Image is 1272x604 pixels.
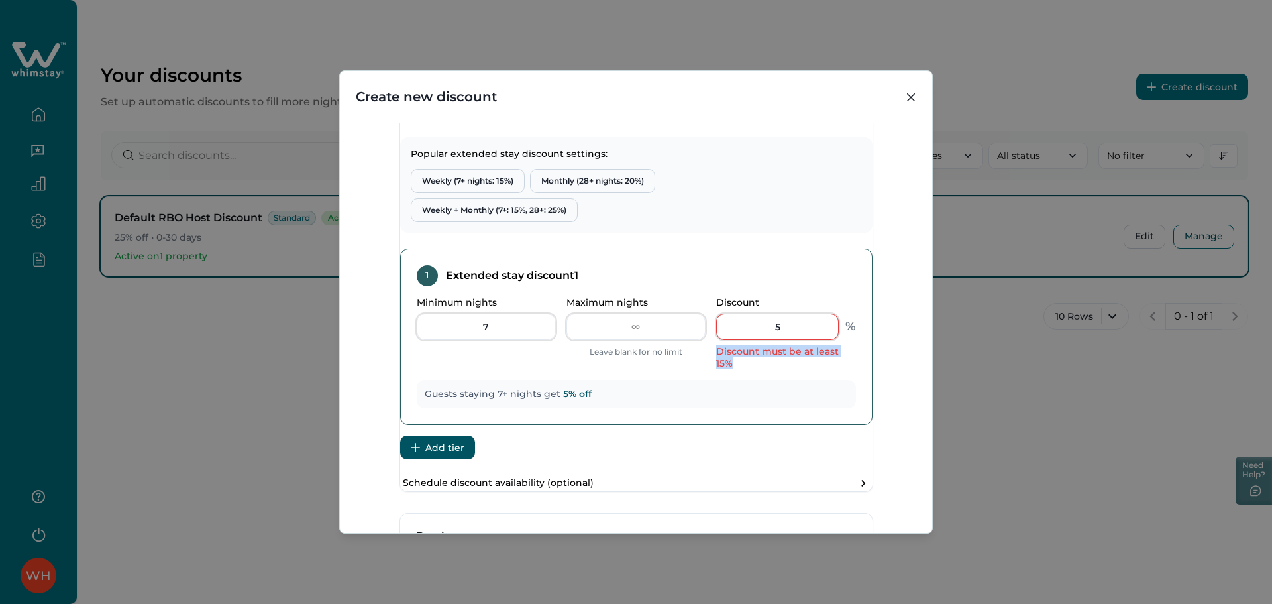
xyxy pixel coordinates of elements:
button: Weekly (7+ nights: 15%) [411,169,525,193]
button: Weekly + Monthly (7+: 15%, 28+: 25%) [411,198,578,222]
p: Minimum nights [417,297,548,308]
h3: Preview [416,530,857,543]
h4: Extended stay discount 1 [446,269,578,282]
div: 1 [417,265,438,286]
p: Schedule discount availability (optional) [403,477,594,490]
p: Popular extended stay discount settings: [411,148,862,161]
button: Monthly (28+ nights: 20%) [530,169,655,193]
div: Discount must be at least 15% [716,345,839,369]
input: ∞ [566,314,706,340]
input: 15 [716,314,839,340]
p: Maximum nights [566,297,698,308]
div: toggle schedule [857,477,870,490]
span: 5 % off [563,388,592,400]
p: % [845,317,855,335]
p: Discount [716,297,831,308]
button: Add tier [400,436,475,459]
button: Close [900,87,922,108]
button: Schedule discount availability (optional)toggle schedule [400,475,873,491]
header: Create new discount [340,71,932,123]
p: Guests staying 7+ nights get [425,388,848,401]
p: Leave blank for no limit [566,345,706,359]
input: 7 [417,314,556,340]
